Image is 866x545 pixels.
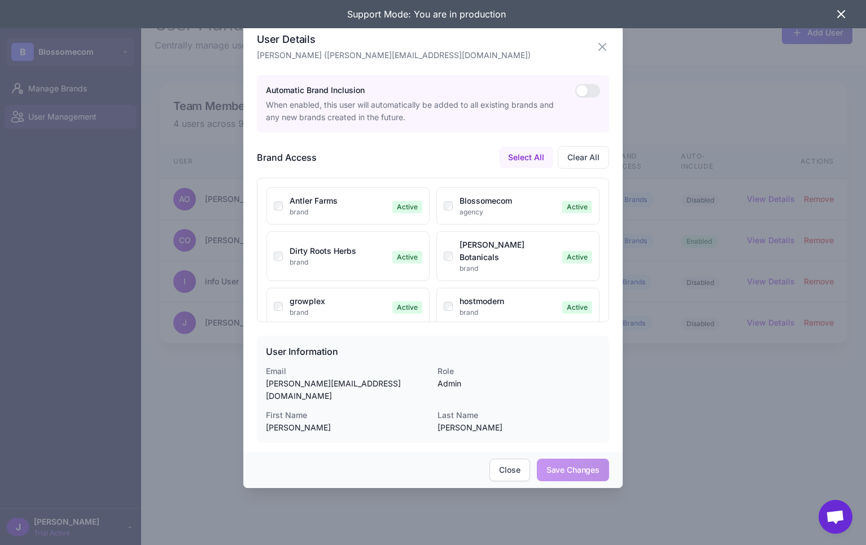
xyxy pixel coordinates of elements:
[266,365,428,377] dt: Email
[290,207,388,217] div: brand
[257,49,531,61] p: [PERSON_NAME] ([PERSON_NAME][EMAIL_ADDRESS][DOMAIN_NAME])
[266,345,600,358] h4: User Information
[562,301,592,314] span: Active
[438,409,600,421] dt: Last Name
[460,207,558,217] div: agency
[257,32,531,47] h3: User Details
[290,295,388,307] div: growplex
[392,201,422,213] span: Active
[266,377,428,402] dd: [PERSON_NAME][EMAIL_ADDRESS][DOMAIN_NAME]
[537,459,609,481] button: Save Changes
[460,195,558,207] div: Blossomecom
[562,251,592,263] span: Active
[562,201,592,213] span: Active
[460,295,558,307] div: hostmodern
[266,409,428,421] dt: First Name
[460,307,558,318] div: brand
[438,377,600,390] dd: Admin
[257,151,317,164] h4: Brand Access
[819,500,852,534] div: Open chat
[290,307,388,318] div: brand
[290,195,388,207] div: Antler Farms
[392,301,422,314] span: Active
[392,251,422,263] span: Active
[438,421,600,434] dd: [PERSON_NAME]
[489,459,530,481] button: Close
[460,239,558,263] div: [PERSON_NAME] Botanicals
[266,421,428,434] dd: [PERSON_NAME]
[558,146,609,169] button: Clear All
[460,263,558,274] div: brand
[290,257,388,267] div: brand
[290,245,388,257] div: Dirty Roots Herbs
[499,147,553,168] button: Select All
[438,365,600,377] dt: Role
[266,84,566,96] h4: Automatic Brand Inclusion
[266,99,566,124] p: When enabled, this user will automatically be added to all existing brands and any new brands cre...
